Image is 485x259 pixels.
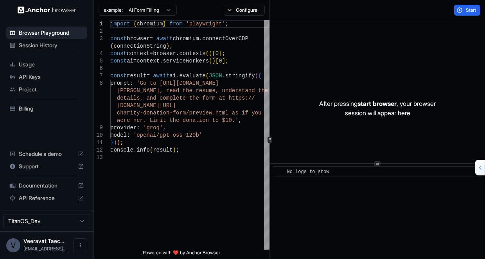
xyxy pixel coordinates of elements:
[156,36,173,42] span: await
[209,50,212,57] span: )
[163,21,166,27] span: }
[255,73,258,79] span: (
[216,50,219,57] span: 0
[127,73,146,79] span: result
[224,5,265,16] button: Configure
[120,139,123,146] span: ;
[163,58,209,64] span: serviceWorkers
[6,58,87,71] div: Usage
[6,179,87,192] div: Documentation
[202,36,248,42] span: connectOverCDP
[206,50,209,57] span: (
[209,73,222,79] span: JSON
[110,58,127,64] span: const
[94,132,103,139] div: 10
[117,102,176,109] span: [DOMAIN_NAME][URL]
[94,20,103,28] div: 1
[222,58,225,64] span: ]
[19,182,75,189] span: Documentation
[173,36,199,42] span: chromium
[117,110,262,116] span: charity-donation-form/preview.html as if you
[199,36,202,42] span: .
[212,50,215,57] span: [
[110,80,130,86] span: prompt
[137,80,219,86] span: 'Go to [URL][DOMAIN_NAME]
[169,73,176,79] span: ai
[143,250,220,259] span: Powered with ❤️ by Anchor Browser
[94,28,103,35] div: 2
[143,125,163,131] span: 'groq'
[19,41,84,49] span: Session History
[133,147,137,153] span: .
[169,21,183,27] span: from
[150,36,153,42] span: =
[219,50,222,57] span: ]
[133,21,137,27] span: {
[117,139,120,146] span: )
[19,29,84,37] span: Browser Playground
[133,58,137,64] span: =
[110,43,113,49] span: (
[150,50,153,57] span: =
[110,50,127,57] span: const
[225,21,228,27] span: ;
[110,21,130,27] span: import
[137,125,140,131] span: :
[176,73,179,79] span: .
[6,102,87,115] div: Billing
[6,148,87,160] div: Schedule a demo
[179,73,205,79] span: evaluate
[113,139,117,146] span: )
[206,73,209,79] span: (
[18,6,76,14] img: Anchor Logo
[19,105,84,113] span: Billing
[6,83,87,96] div: Project
[146,73,149,79] span: =
[319,99,436,118] p: After pressing , your browser session will appear here
[6,238,20,252] div: V
[219,58,222,64] span: 0
[94,124,103,132] div: 9
[258,73,261,79] span: {
[94,65,103,72] div: 6
[169,43,172,49] span: ;
[153,147,172,153] span: result
[186,21,225,27] span: 'playwright'
[113,43,166,49] span: connectionString
[94,80,103,87] div: 8
[212,58,215,64] span: )
[94,146,103,154] div: 12
[19,73,84,81] span: API Keys
[225,73,255,79] span: stringify
[222,50,225,57] span: ;
[209,58,212,64] span: (
[19,61,84,68] span: Usage
[6,39,87,52] div: Session History
[94,35,103,43] div: 3
[153,73,169,79] span: await
[176,147,179,153] span: ;
[117,117,239,123] span: were her. Limit the donation to $10.'
[19,150,75,158] span: Schedule a demo
[110,139,113,146] span: }
[137,21,163,27] span: chromium
[127,58,133,64] span: ai
[104,7,123,13] span: example:
[176,50,179,57] span: .
[6,160,87,173] div: Support
[110,147,133,153] span: console
[6,71,87,83] div: API Keys
[137,58,160,64] span: context
[19,163,75,170] span: Support
[94,154,103,161] div: 13
[133,132,202,138] span: 'openai/gpt-oss-120b'
[173,147,176,153] span: )
[454,5,480,16] button: Start
[466,7,477,13] span: Start
[150,147,153,153] span: (
[73,238,87,252] button: Open menu
[166,43,169,49] span: )
[179,50,205,57] span: contexts
[127,36,150,42] span: browser
[163,125,166,131] span: ,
